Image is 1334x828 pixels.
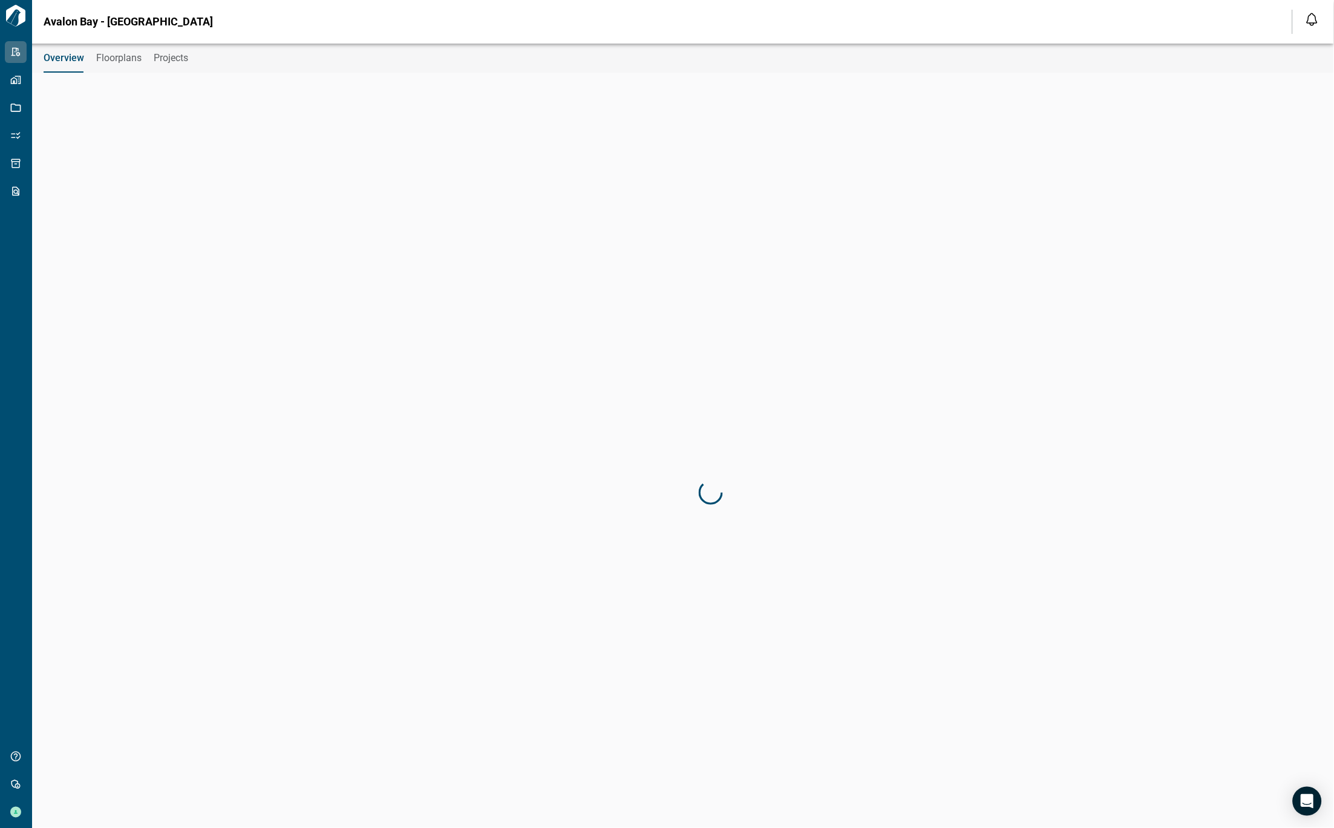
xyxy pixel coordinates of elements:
span: Floorplans [96,52,142,64]
span: Overview [44,52,84,64]
span: Avalon Bay - [GEOGRAPHIC_DATA] [44,16,213,28]
button: Open notification feed [1303,10,1322,29]
div: base tabs [31,44,1334,73]
span: Projects [154,52,188,64]
div: Open Intercom Messenger [1293,787,1322,816]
